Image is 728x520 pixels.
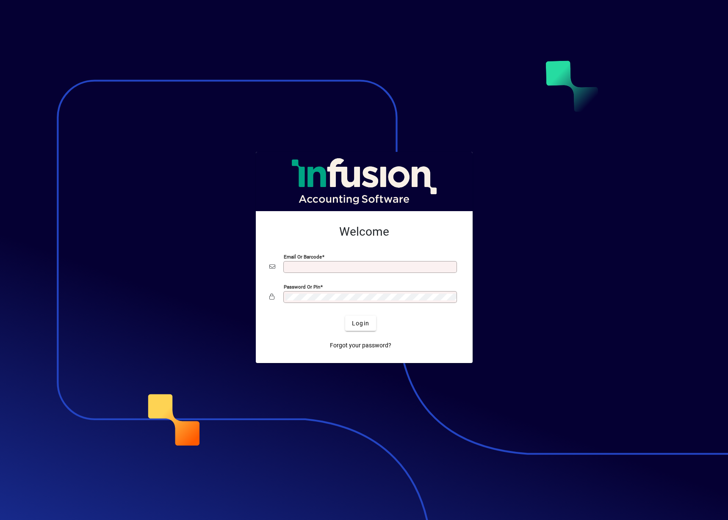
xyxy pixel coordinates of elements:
[284,254,322,260] mat-label: Email or Barcode
[345,316,376,331] button: Login
[284,284,320,290] mat-label: Password or Pin
[327,338,395,353] a: Forgot your password?
[352,319,369,328] span: Login
[269,225,459,239] h2: Welcome
[330,341,391,350] span: Forgot your password?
